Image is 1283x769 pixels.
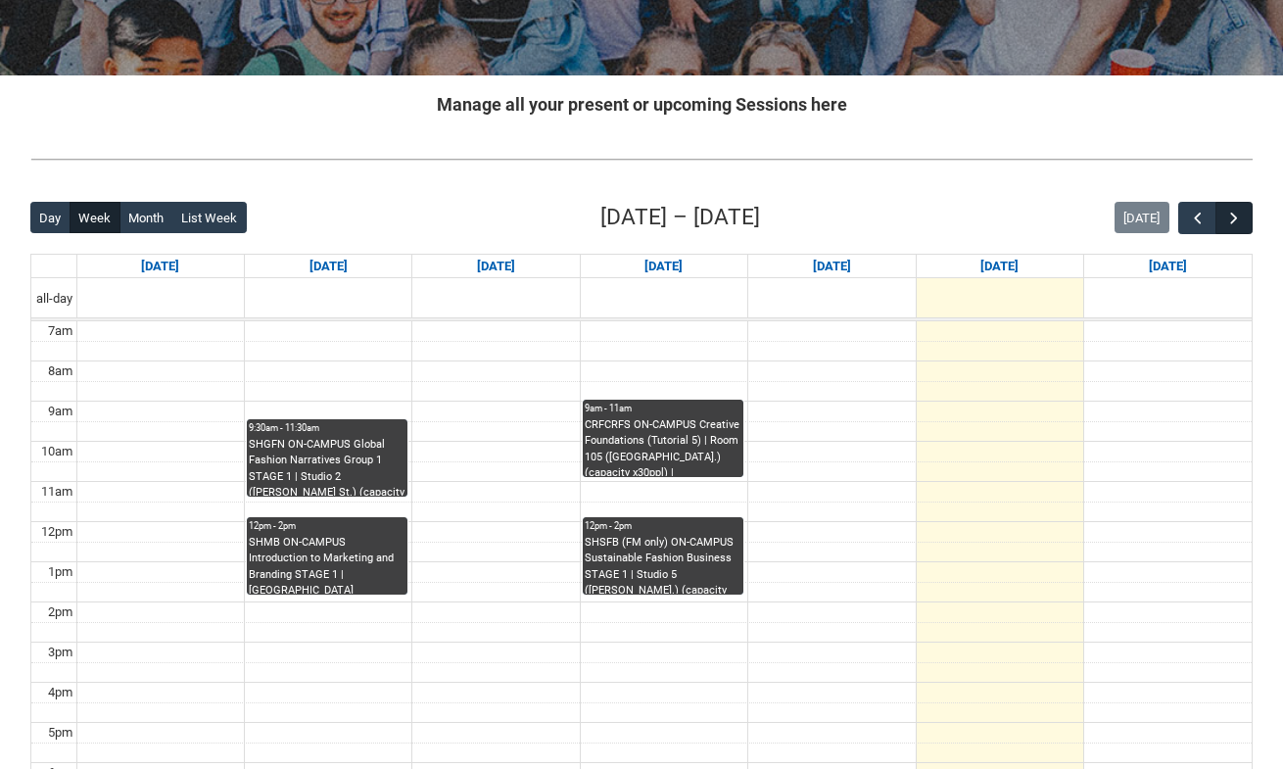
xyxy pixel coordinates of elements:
div: 9am - 11am [585,402,741,415]
div: 2pm [44,602,76,622]
div: 4pm [44,683,76,702]
h2: [DATE] – [DATE] [600,201,760,234]
a: Go to August 10, 2025 [137,255,183,278]
div: SHMB ON-CAMPUS Introduction to Marketing and Branding STAGE 1 | [GEOGRAPHIC_DATA] ([PERSON_NAME] ... [249,535,405,595]
button: Previous Week [1178,202,1215,234]
span: all-day [32,289,76,309]
a: Go to August 11, 2025 [306,255,352,278]
button: Week [70,202,120,233]
button: Day [30,202,71,233]
div: 9am [44,402,76,421]
button: List Week [172,202,247,233]
div: 7am [44,321,76,341]
div: 8am [44,361,76,381]
div: 12pm - 2pm [249,519,405,533]
div: 9:30am - 11:30am [249,421,405,435]
div: 10am [37,442,76,461]
div: 5pm [44,723,76,743]
div: CRFCRFS ON-CAMPUS Creative Foundations (Tutorial 5) | Room 105 ([GEOGRAPHIC_DATA].) (capacity x30... [585,417,741,477]
h2: Manage all your present or upcoming Sessions here [30,91,1253,118]
button: Next Week [1215,202,1253,234]
div: 12pm - 2pm [585,519,741,533]
div: 12pm [37,522,76,542]
a: Go to August 15, 2025 [976,255,1022,278]
div: 1pm [44,562,76,582]
button: [DATE] [1115,202,1169,233]
a: Go to August 12, 2025 [473,255,519,278]
div: 11am [37,482,76,502]
a: Go to August 16, 2025 [1145,255,1191,278]
div: SHSFB (FM only) ON-CAMPUS Sustainable Fashion Business STAGE 1 | Studio 5 ([PERSON_NAME].) (capac... [585,535,741,595]
a: Go to August 14, 2025 [809,255,855,278]
img: REDU_GREY_LINE [30,149,1253,169]
a: Go to August 13, 2025 [641,255,687,278]
div: SHGFN ON-CAMPUS Global Fashion Narratives Group 1 STAGE 1 | Studio 2 ([PERSON_NAME] St.) (capacit... [249,437,405,497]
div: 3pm [44,643,76,662]
button: Month [119,202,173,233]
